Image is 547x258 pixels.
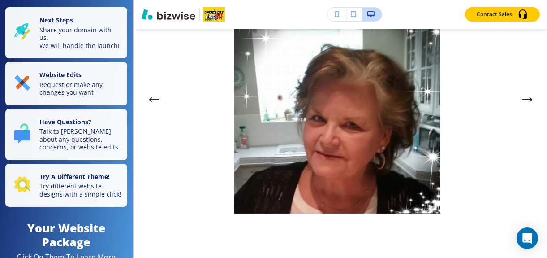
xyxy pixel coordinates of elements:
[39,182,122,198] p: Try different website designs with a simple click!
[39,70,82,79] strong: Website Edits
[39,81,122,96] p: Request or make any changes you want
[142,9,195,20] img: Bizwise Logo
[5,62,127,105] button: Website EditsRequest or make any changes you want
[5,221,127,249] h4: Your Website Package
[39,26,122,50] p: Share your domain with us. We will handle the launch!
[465,7,540,22] button: Contact Sales
[5,164,127,207] button: Try A Different Theme!Try different website designs with a simple click!
[5,7,127,58] button: Next StepsShare your domain with us.We will handle the launch!
[39,172,110,181] strong: Try A Different Theme!
[5,109,127,160] button: Have Questions?Talk to [PERSON_NAME] about any questions, concerns, or website edits.
[234,7,440,214] img: c8f4698c44211ba1a49b0fb3c8886852.webp
[517,227,538,249] div: Open Intercom Messenger
[477,10,512,18] p: Contact Sales
[145,91,163,109] div: Previous Slide
[39,16,73,24] strong: Next Steps
[203,7,225,22] img: Your Logo
[518,91,536,109] button: Next Gallery Image
[39,127,122,151] p: Talk to [PERSON_NAME] about any questions, concerns, or website edits.
[145,91,163,109] button: Previous Gallery Image
[39,118,91,126] strong: Have Questions?
[518,91,536,109] div: Next Slide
